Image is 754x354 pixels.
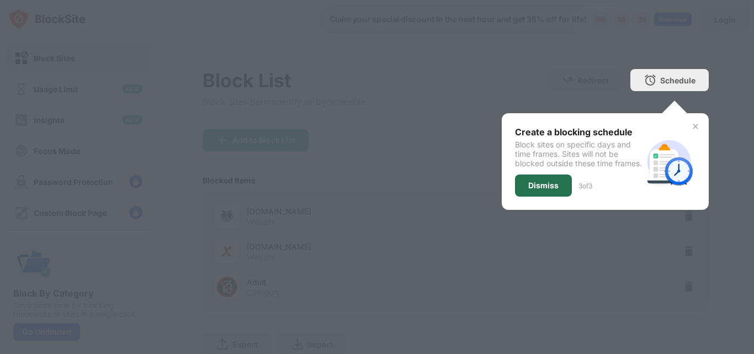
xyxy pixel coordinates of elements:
div: Create a blocking schedule [515,126,643,138]
div: 3 of 3 [578,182,592,190]
div: Block sites on specific days and time frames. Sites will not be blocked outside these time frames. [515,140,643,168]
div: Schedule [660,76,695,85]
div: Dismiss [528,181,559,190]
img: schedule.svg [643,135,695,188]
img: x-button.svg [691,122,700,131]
